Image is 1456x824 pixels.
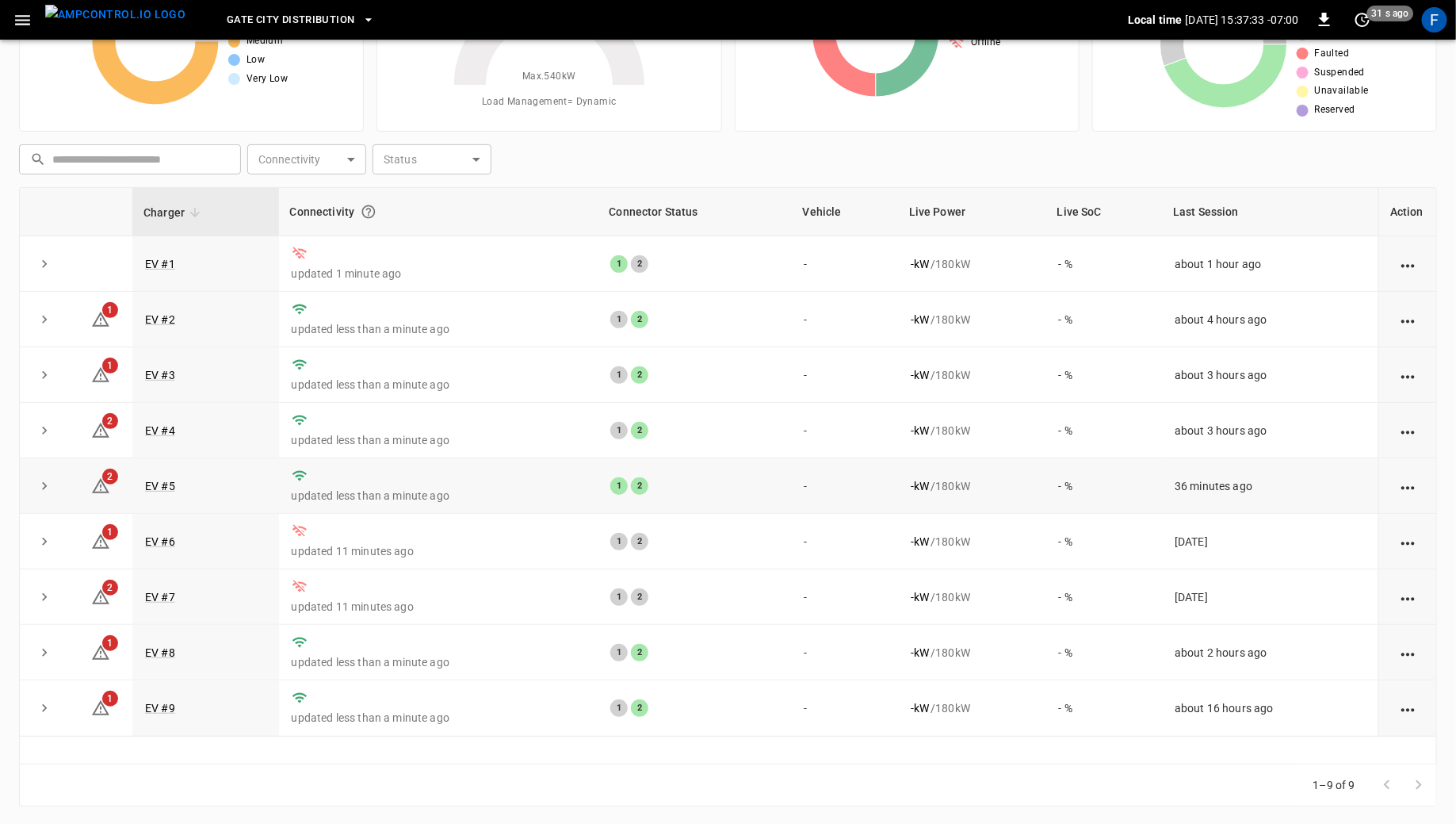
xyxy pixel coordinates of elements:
[598,188,791,236] th: Connector Status
[32,419,56,443] button: expand row
[631,311,648,328] div: 2
[792,625,898,680] td: -
[610,644,628,661] div: 1
[792,236,898,292] td: -
[911,423,1034,439] div: / 180 kW
[482,94,617,110] span: Load Management = Dynamic
[102,469,118,485] span: 2
[1422,7,1447,33] div: profile-icon
[91,312,110,324] a: 1
[610,477,628,495] div: 1
[145,646,175,659] a: EV #8
[631,255,648,273] div: 2
[911,312,1034,328] div: / 180 kW
[631,699,648,717] div: 2
[292,599,586,615] p: updated 11 minutes ago
[290,197,587,226] div: Connectivity
[292,654,586,670] p: updated less than a minute ago
[145,591,175,604] a: EV #7
[1162,458,1378,514] td: 36 minutes ago
[45,5,185,25] img: ampcontrol.io logo
[1046,569,1163,625] td: - %
[631,422,648,439] div: 2
[631,644,648,661] div: 2
[1162,680,1378,736] td: about 16 hours ago
[911,700,1034,716] div: / 180 kW
[246,33,283,49] span: Medium
[32,696,56,720] button: expand row
[898,188,1046,236] th: Live Power
[1046,403,1163,458] td: - %
[911,367,1034,383] div: / 180 kW
[1398,534,1418,550] div: action cell options
[911,312,929,328] p: - kW
[246,52,265,68] span: Low
[792,569,898,625] td: -
[220,5,381,36] button: Gate City Distribution
[292,266,586,282] p: updated 1 minute ago
[792,514,898,569] td: -
[91,535,110,547] a: 1
[911,589,1034,605] div: / 180 kW
[971,35,1001,51] span: Offline
[792,292,898,347] td: -
[610,588,628,606] div: 1
[1046,625,1163,680] td: - %
[911,367,929,383] p: - kW
[227,11,354,29] span: Gate City Distribution
[1046,347,1163,403] td: - %
[1162,347,1378,403] td: about 3 hours ago
[631,588,648,606] div: 2
[1046,236,1163,292] td: - %
[1378,188,1436,236] th: Action
[143,203,205,222] span: Charger
[522,69,576,85] span: Max. 540 kW
[32,474,56,498] button: expand row
[292,543,586,559] p: updated 11 minutes ago
[1398,645,1418,661] div: action cell options
[1162,188,1378,236] th: Last Session
[91,423,110,436] a: 2
[1128,12,1183,28] p: Local time
[145,702,175,715] a: EV #9
[792,347,898,403] td: -
[792,403,898,458] td: -
[91,479,110,492] a: 2
[292,377,586,393] p: updated less than a minute ago
[102,635,118,651] span: 1
[610,533,628,550] div: 1
[610,699,628,717] div: 1
[631,533,648,550] div: 2
[145,258,175,270] a: EV #1
[610,366,628,384] div: 1
[792,188,898,236] th: Vehicle
[792,680,898,736] td: -
[1162,292,1378,347] td: about 4 hours ago
[32,252,56,276] button: expand row
[610,255,628,273] div: 1
[145,313,175,326] a: EV #2
[354,197,383,226] button: Connection between the charger and our software.
[1315,83,1369,99] span: Unavailable
[911,645,929,661] p: - kW
[145,424,175,437] a: EV #4
[246,71,288,87] span: Very Low
[1162,514,1378,569] td: [DATE]
[911,534,1034,550] div: / 180 kW
[631,366,648,384] div: 2
[911,423,929,439] p: - kW
[91,590,110,603] a: 2
[610,422,628,439] div: 1
[292,321,586,337] p: updated less than a minute ago
[1315,65,1366,81] span: Suspended
[1046,292,1163,347] td: - %
[91,701,110,714] a: 1
[911,645,1034,661] div: / 180 kW
[32,363,56,387] button: expand row
[91,646,110,658] a: 1
[911,478,1034,494] div: / 180 kW
[792,458,898,514] td: -
[1162,625,1378,680] td: about 2 hours ago
[102,302,118,318] span: 1
[32,308,56,332] button: expand row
